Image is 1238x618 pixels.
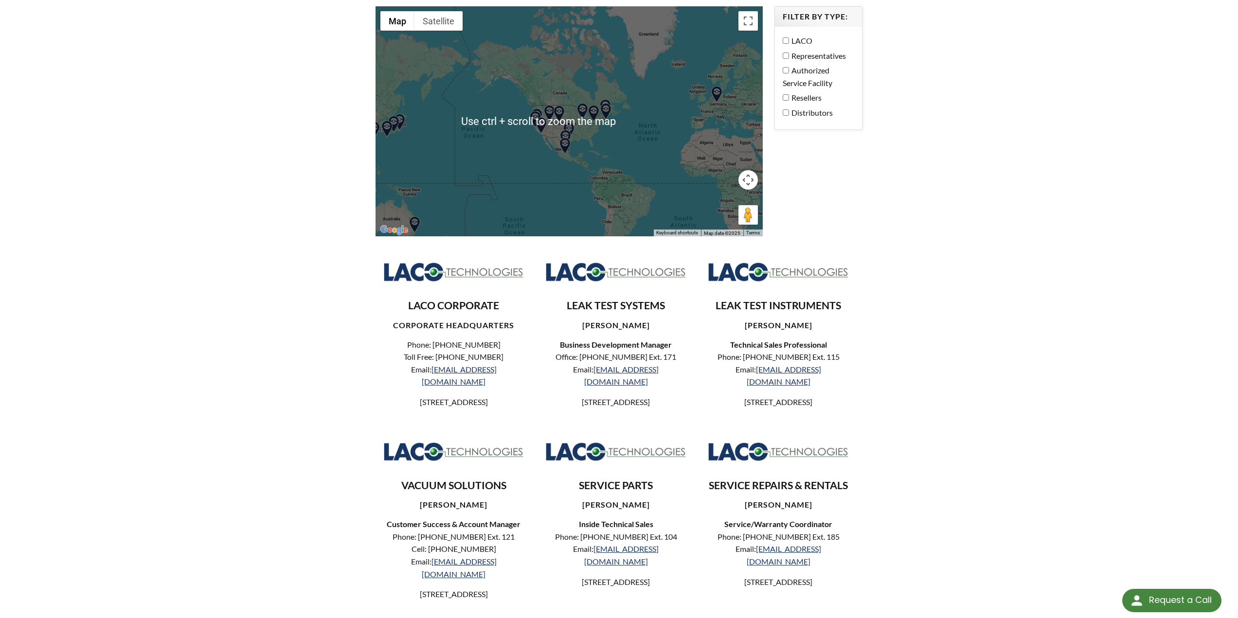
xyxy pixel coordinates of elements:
[708,396,849,408] p: [STREET_ADDRESS]
[387,519,520,529] strong: Customer Success & Account Manager
[546,479,687,493] h3: SERVICE PARTS
[783,94,789,101] input: Resellers
[783,64,849,89] label: Authorized Service Facility
[724,519,832,529] strong: Service/Warranty Coordinator
[708,262,849,282] img: Logo_LACO-TECH_hi-res.jpg
[378,224,410,236] img: Google
[393,320,514,330] strong: CORPORATE HEADQUARTERS
[738,11,758,31] button: Toggle fullscreen view
[783,35,849,47] label: LACO
[708,441,849,462] img: Logo_LACO-TECH_hi-res.jpg
[383,299,524,313] h3: LACO CORPORATE
[783,50,849,62] label: Representatives
[546,500,687,510] h4: [PERSON_NAME]
[383,441,524,462] img: Logo_LACO-TECH_hi-res.jpg
[579,519,653,529] strong: Inside Technical Sales
[546,396,687,408] p: [STREET_ADDRESS]
[730,340,827,349] strong: Technical Sales Professional
[738,205,758,225] button: Drag Pegman onto the map to open Street View
[584,365,659,387] a: [EMAIL_ADDRESS][DOMAIN_NAME]
[422,365,497,387] a: [EMAIL_ADDRESS][DOMAIN_NAME]
[738,170,758,190] button: Map camera controls
[584,544,659,566] a: [EMAIL_ADDRESS][DOMAIN_NAME]
[546,262,687,282] img: Logo_LACO-TECH_hi-res.jpg
[383,338,524,388] p: Phone: [PHONE_NUMBER] Toll Free: [PHONE_NUMBER] Email:
[546,351,687,388] p: Office: [PHONE_NUMBER] Ext. 171 Email:
[708,479,849,493] h3: SERVICE REPAIRS & RENTALS
[783,12,854,22] h4: Filter by Type:
[1122,589,1221,612] div: Request a Call
[383,396,524,408] p: [STREET_ADDRESS]
[560,340,672,349] strong: Business Development Manager
[704,230,740,236] span: Map data ©2025
[546,441,687,462] img: Logo_LACO-TECH_hi-res.jpg
[783,67,789,73] input: Authorized Service Facility
[708,351,849,388] p: Phone: [PHONE_NUMBER] Ext. 115 Email:
[745,320,812,330] strong: [PERSON_NAME]
[546,299,687,313] h3: LEAK TEST SYSTEMS
[383,588,524,600] p: [STREET_ADDRESS]
[783,37,789,44] input: LACO
[746,230,760,235] a: Terms (opens in new tab)
[546,576,687,588] p: [STREET_ADDRESS]
[708,576,849,588] p: [STREET_ADDRESS]
[783,106,849,119] label: Distributors
[708,530,849,568] p: Phone: [PHONE_NUMBER] Ext. 185 Email:
[383,530,524,580] p: Phone: [PHONE_NUMBER] Ext. 121 Cell: [PHONE_NUMBER] Email:
[783,53,789,59] input: Representatives
[783,109,789,116] input: Distributors
[656,230,698,236] button: Keyboard shortcuts
[422,557,497,579] a: [EMAIL_ADDRESS][DOMAIN_NAME]
[747,544,822,566] a: [EMAIL_ADDRESS][DOMAIN_NAME]
[383,479,524,493] h3: VACUUM SOLUTIONS
[546,530,687,568] p: Phone: [PHONE_NUMBER] Ext. 104 Email:
[383,262,524,282] img: Logo_LACO-TECH_hi-res.jpg
[1129,593,1145,608] img: round button
[380,11,414,31] button: Show street map
[582,320,650,330] strong: [PERSON_NAME]
[745,500,812,509] strong: [PERSON_NAME]
[414,11,463,31] button: Show satellite imagery
[1149,589,1212,611] div: Request a Call
[420,500,487,509] strong: [PERSON_NAME]
[783,91,849,104] label: Resellers
[708,299,849,313] h3: LEAK TEST INSTRUMENTS
[747,365,822,387] a: [EMAIL_ADDRESS][DOMAIN_NAME]
[378,224,410,236] a: Open this area in Google Maps (opens a new window)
